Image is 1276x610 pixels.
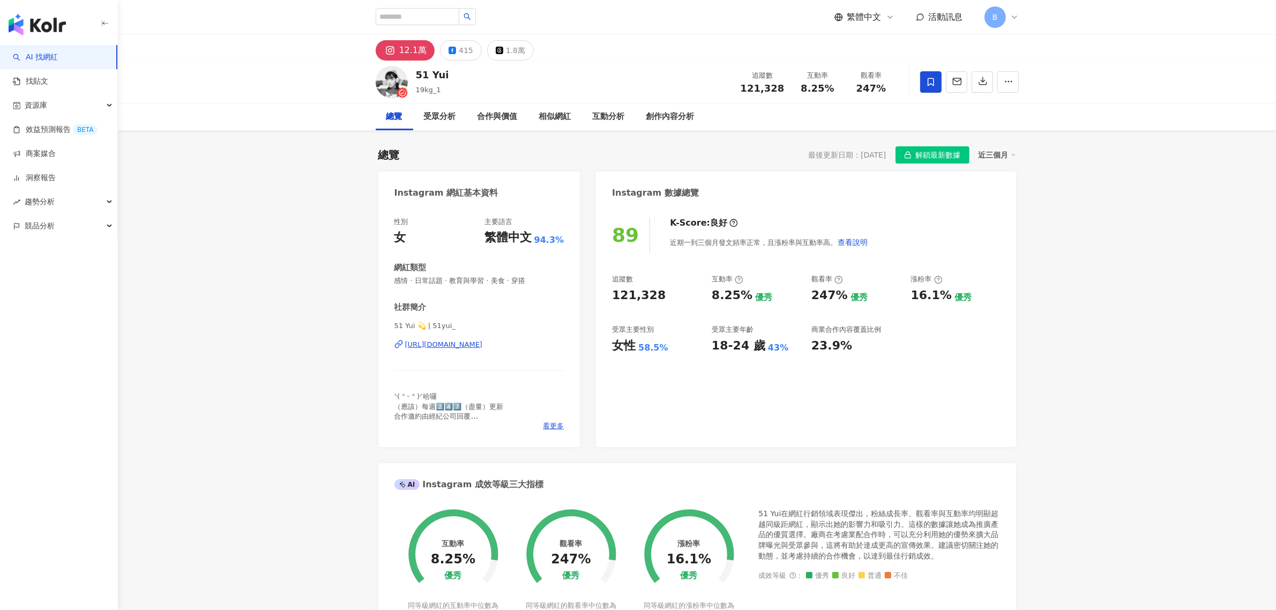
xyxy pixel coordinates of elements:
div: 18-24 歲 [712,338,765,354]
button: 查看說明 [837,232,868,253]
span: 51 Yui 💫 | 51yui_ [394,321,564,331]
a: 找貼文 [13,76,48,87]
div: 8.25% [431,552,475,567]
span: 247% [856,83,886,94]
span: 優秀 [806,572,830,580]
div: 受眾分析 [424,110,456,123]
div: 商業合作內容覆蓋比例 [811,325,881,334]
span: 普通 [859,572,882,580]
span: ᐠ( ᐢ ᵕ ᐢ )ᐟ哈囉 （應該）每週2️⃣4️⃣7️⃣（盡量）更新 合作邀約由經紀公司回覆 [EMAIL_ADDRESS][DOMAIN_NAME]💌 @51_2econd [394,392,525,440]
div: 漲粉率 [677,539,700,548]
div: 58.5% [638,342,668,354]
a: 洞察報告 [13,173,56,183]
a: 商案媒合 [13,148,56,159]
div: [URL][DOMAIN_NAME] [405,340,483,349]
button: 解鎖最新數據 [896,146,969,163]
div: 合作與價值 [477,110,518,123]
button: 12.1萬 [376,40,435,61]
span: 解鎖最新數據 [916,147,961,164]
div: 觀看率 [811,274,843,284]
div: AI [394,479,420,490]
div: 總覽 [386,110,402,123]
div: 社群簡介 [394,302,427,313]
div: 優秀 [444,571,461,581]
span: 資源庫 [25,93,47,117]
div: 漲粉率 [911,274,943,284]
div: 優秀 [680,571,697,581]
div: 415 [459,43,473,58]
div: 近期一到三個月發文頻率正常，且漲粉率與互動率高。 [670,232,868,253]
a: searchAI 找網紅 [13,52,58,63]
span: B [993,11,998,23]
div: 8.25% [712,287,752,304]
div: 最後更新日期：[DATE] [808,151,886,159]
span: search [464,13,471,20]
div: 繁體中文 [484,229,532,246]
span: 良好 [832,572,856,580]
div: 性別 [394,217,408,227]
div: K-Score : [670,217,738,229]
div: 1.8萬 [506,43,525,58]
div: 優秀 [755,292,772,303]
span: 競品分析 [25,214,55,238]
span: rise [13,198,20,206]
div: 觀看率 [560,539,583,548]
span: 感情 · 日常話題 · 教育與學習 · 美食 · 穿搭 [394,276,564,286]
span: 趨勢分析 [25,190,55,214]
div: 優秀 [563,571,580,581]
div: 247% [551,552,591,567]
div: 互動率 [442,539,464,548]
div: 受眾主要年齡 [712,325,753,334]
div: 追蹤數 [741,70,785,81]
div: 優秀 [850,292,868,303]
span: 94.3% [534,234,564,246]
div: 互動分析 [593,110,625,123]
div: 成效等級 ： [759,572,1000,580]
div: 51 Yui [416,68,449,81]
div: 互動率 [797,70,838,81]
div: 受眾主要性別 [612,325,654,334]
div: 主要語言 [484,217,512,227]
div: Instagram 成效等級三大指標 [394,479,543,490]
div: 觀看率 [851,70,892,81]
div: 互動率 [712,274,743,284]
div: 追蹤數 [612,274,633,284]
a: [URL][DOMAIN_NAME] [394,340,564,349]
div: 良好 [710,217,727,229]
img: KOL Avatar [376,66,408,98]
div: 23.9% [811,338,852,354]
div: 女 [394,229,406,246]
a: 效益預測報告BETA [13,124,98,135]
span: 121,328 [741,83,785,94]
div: 89 [612,224,639,246]
div: 51 Yui在網紅行銷領域表現傑出，粉絲成長率、觀看率與互動率均明顯超越同級距網紅，顯示出她的影響力和吸引力。這樣的數據讓她成為推廣產品的優質選擇。廠商在考慮業配合作時，可以充分利用她的優勢來擴... [759,509,1000,561]
button: 1.8萬 [487,40,534,61]
div: 創作內容分析 [646,110,695,123]
button: 415 [440,40,482,61]
img: logo [9,14,66,35]
div: 總覽 [378,147,400,162]
span: 看更多 [543,421,564,431]
div: Instagram 數據總覽 [612,187,699,199]
div: 121,328 [612,287,666,304]
span: 繁體中文 [847,11,882,23]
div: 優秀 [954,292,972,303]
div: 網紅類型 [394,262,427,273]
div: 16.1% [911,287,952,304]
div: 12.1萬 [399,43,427,58]
div: 16.1% [667,552,711,567]
span: 不佳 [885,572,908,580]
div: 43% [768,342,788,354]
div: 相似網紅 [539,110,571,123]
span: 8.25% [801,83,834,94]
span: 活動訊息 [929,12,963,22]
div: 247% [811,287,848,304]
span: 查看說明 [838,238,868,247]
span: 19kg_1 [416,86,441,94]
div: Instagram 網紅基本資料 [394,187,498,199]
div: 近三個月 [979,148,1016,162]
div: 女性 [612,338,636,354]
